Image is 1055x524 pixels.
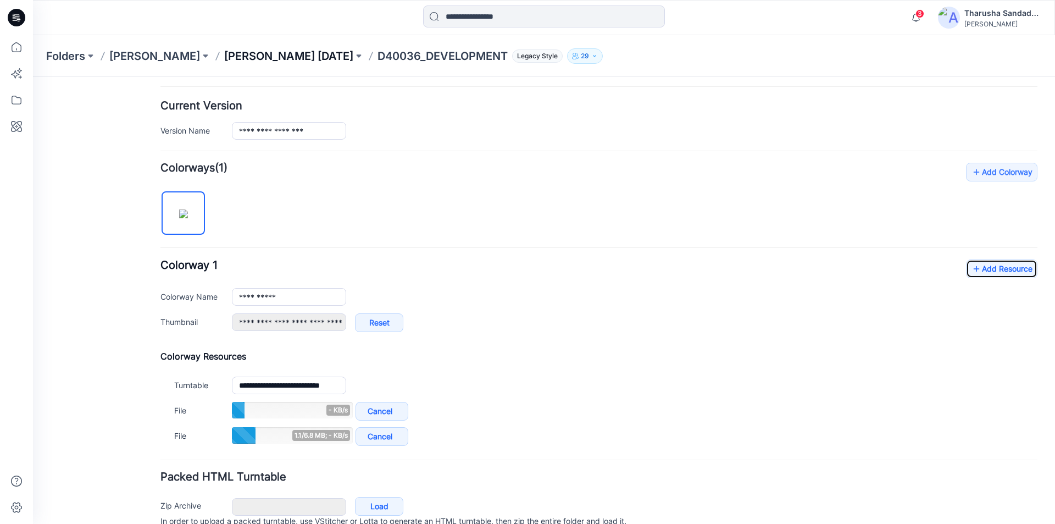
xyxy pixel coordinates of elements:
div: Tharusha Sandadeepa [964,7,1041,20]
span: - KB/s [293,328,317,339]
a: Cancel [323,350,375,369]
h4: Packed HTML Turntable [127,395,1004,405]
span: Legacy Style [512,49,563,63]
p: D40036_DEVELOPMENT [377,48,508,64]
span: Colorway 1 [127,181,185,195]
img: avatar [938,7,960,29]
button: Legacy Style [508,48,563,64]
h4: Colorway Resources [127,274,1004,285]
div: [PERSON_NAME] [964,20,1041,28]
a: [PERSON_NAME] [109,48,200,64]
span: 3 [915,9,924,18]
label: File [141,327,188,339]
a: Add Colorway [933,86,1004,104]
a: Load [322,420,370,439]
label: Colorway Name [127,213,188,225]
a: Add Resource [933,183,1004,201]
img: eyJhbGciOiJIUzI1NiIsImtpZCI6IjAiLCJzbHQiOiJzZXMiLCJ0eXAiOiJKV1QifQ.eyJkYXRhIjp7InR5cGUiOiJzdG9yYW... [146,133,155,141]
label: File [141,352,188,365]
a: Folders [46,48,85,64]
span: 1.1/6.8 MB; - KB/s [259,353,317,364]
strong: Colorways [127,84,182,97]
a: Reset [322,236,370,255]
span: (1) [182,84,195,97]
iframe: edit-style [33,77,1055,524]
a: Cancel [323,325,375,344]
p: 29 [581,50,589,62]
label: Thumbnail [127,239,188,251]
a: [PERSON_NAME] [DATE] [224,48,353,64]
label: Turntable [141,302,188,314]
button: 29 [567,48,603,64]
p: In order to upload a packed turntable, use VStitcher or Lotta to generate an HTML turntable, then... [127,439,1004,472]
label: Zip Archive [127,422,188,434]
